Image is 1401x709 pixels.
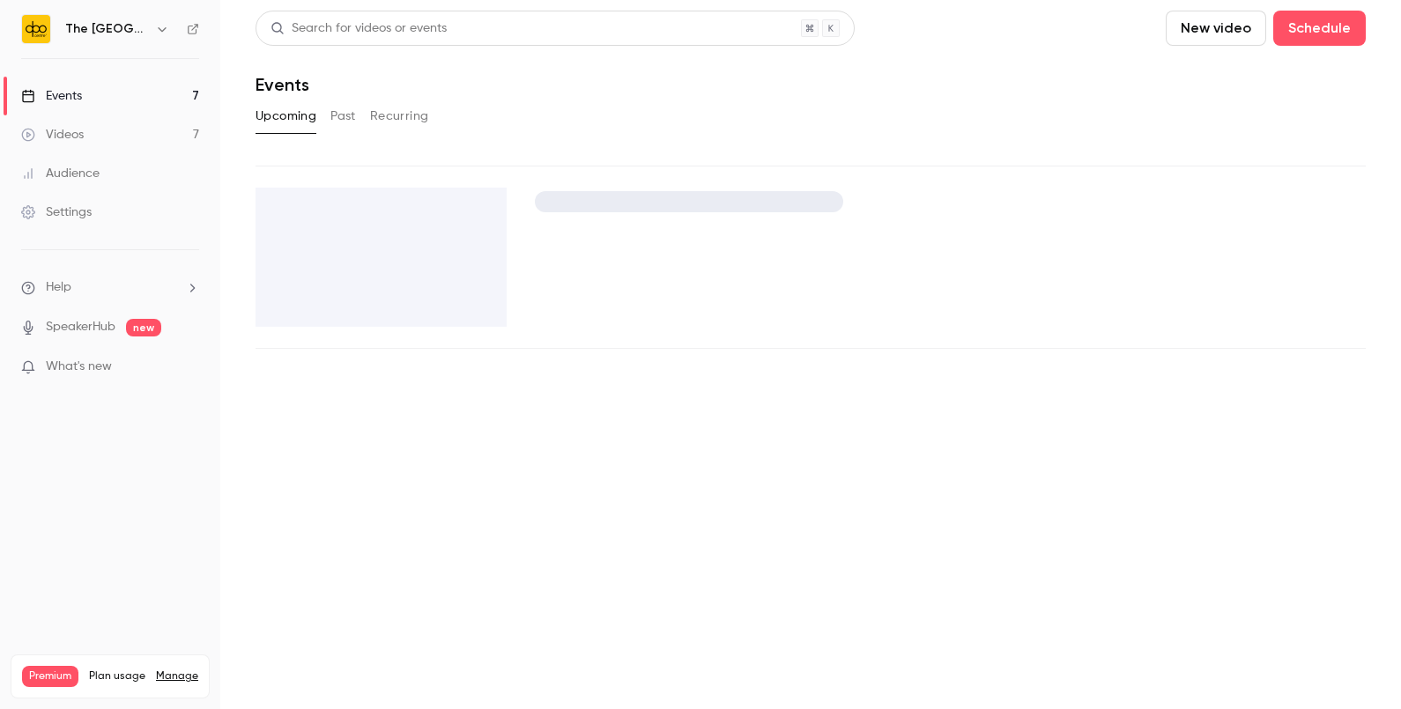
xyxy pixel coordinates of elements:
img: The DPO Centre [22,15,50,43]
div: Settings [21,203,92,221]
li: help-dropdown-opener [21,278,199,297]
div: Audience [21,165,100,182]
div: Events [21,87,82,105]
div: Videos [21,126,84,144]
a: Manage [156,669,198,683]
h6: The [GEOGRAPHIC_DATA] [65,20,148,38]
button: Upcoming [256,102,316,130]
span: Plan usage [89,669,145,683]
a: SpeakerHub [46,318,115,336]
h1: Events [256,74,309,95]
span: What's new [46,358,112,376]
button: New video [1166,11,1266,46]
div: Search for videos or events [271,19,447,38]
span: Help [46,278,71,297]
span: Premium [22,666,78,687]
button: Past [330,102,356,130]
iframe: Noticeable Trigger [178,359,199,375]
button: Recurring [370,102,429,130]
button: Schedule [1273,11,1366,46]
span: new [126,319,161,336]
